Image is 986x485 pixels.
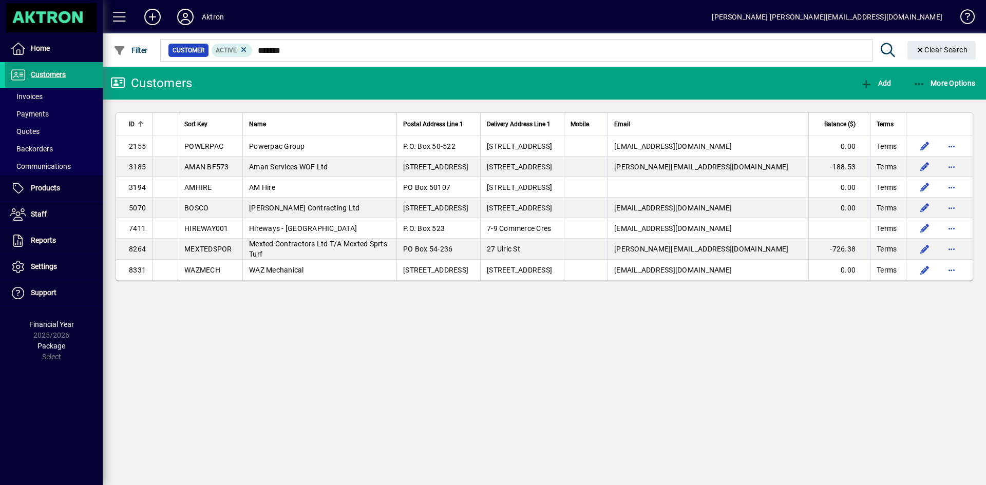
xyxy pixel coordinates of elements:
[249,240,387,258] span: Mexted Contractors Ltd T/A Mexted Sprts Turf
[10,92,43,101] span: Invoices
[917,200,933,216] button: Edit
[808,260,870,280] td: 0.00
[808,136,870,157] td: 0.00
[815,119,865,130] div: Balance ($)
[129,119,135,130] span: ID
[808,177,870,198] td: 0.00
[169,8,202,26] button: Profile
[10,110,49,118] span: Payments
[5,105,103,123] a: Payments
[184,163,229,171] span: AMAN BF573
[943,262,960,278] button: More options
[403,142,456,150] span: P.O. Box 50-522
[202,9,224,25] div: Aktron
[943,138,960,154] button: More options
[111,41,150,60] button: Filter
[403,183,450,191] span: PO Box 50107
[712,9,942,25] div: [PERSON_NAME] [PERSON_NAME][EMAIL_ADDRESS][DOMAIN_NAME]
[249,119,266,130] span: Name
[5,158,103,175] a: Communications
[877,244,897,254] span: Terms
[403,245,452,253] span: PO Box 54-236
[571,119,601,130] div: Mobile
[113,46,148,54] span: Filter
[614,245,788,253] span: [PERSON_NAME][EMAIL_ADDRESS][DOMAIN_NAME]
[184,266,220,274] span: WAZMECH
[953,2,973,35] a: Knowledge Base
[5,140,103,158] a: Backorders
[110,75,192,91] div: Customers
[216,47,237,54] span: Active
[10,127,40,135] span: Quotes
[184,183,212,191] span: AMHIRE
[614,163,788,171] span: [PERSON_NAME][EMAIL_ADDRESS][DOMAIN_NAME]
[487,119,551,130] span: Delivery Address Line 1
[487,183,552,191] span: [STREET_ADDRESS]
[877,141,897,151] span: Terms
[31,288,56,297] span: Support
[31,184,60,192] span: Products
[917,262,933,278] button: Edit
[129,142,146,150] span: 2155
[917,138,933,154] button: Edit
[184,245,232,253] span: MEXTEDSPOR
[31,262,57,270] span: Settings
[911,74,978,92] button: More Options
[129,204,146,212] span: 5070
[487,142,552,150] span: [STREET_ADDRESS]
[5,123,103,140] a: Quotes
[249,204,359,212] span: [PERSON_NAME] Contracting Ltd
[571,119,589,130] span: Mobile
[487,245,520,253] span: 27 Ulric St
[129,266,146,274] span: 8331
[487,266,552,274] span: [STREET_ADDRESS]
[877,182,897,192] span: Terms
[184,142,223,150] span: POWERPAC
[877,223,897,234] span: Terms
[5,228,103,254] a: Reports
[5,280,103,306] a: Support
[184,204,208,212] span: BOSCO
[403,163,468,171] span: [STREET_ADDRESS]
[5,176,103,201] a: Products
[10,145,53,153] span: Backorders
[877,203,897,213] span: Terms
[184,224,229,232] span: HIREWAY001
[858,74,894,92] button: Add
[31,236,56,244] span: Reports
[249,266,304,274] span: WAZ Mechanical
[31,44,50,52] span: Home
[877,265,897,275] span: Terms
[249,183,275,191] span: AM Hire
[31,70,66,79] span: Customers
[943,200,960,216] button: More options
[917,179,933,196] button: Edit
[917,220,933,237] button: Edit
[136,8,169,26] button: Add
[943,159,960,175] button: More options
[614,224,732,232] span: [EMAIL_ADDRESS][DOMAIN_NAME]
[249,142,305,150] span: Powerpac Group
[614,204,732,212] span: [EMAIL_ADDRESS][DOMAIN_NAME]
[860,79,891,87] span: Add
[173,45,204,55] span: Customer
[916,46,968,54] span: Clear Search
[877,119,894,130] span: Terms
[487,204,552,212] span: [STREET_ADDRESS]
[487,163,552,171] span: [STREET_ADDRESS]
[808,157,870,177] td: -188.53
[487,224,551,232] span: 7-9 Commerce Cres
[877,162,897,172] span: Terms
[403,204,468,212] span: [STREET_ADDRESS]
[212,44,253,57] mat-chip: Activation Status: Active
[403,224,445,232] span: P.O. Box 523
[808,239,870,260] td: -726.38
[943,241,960,257] button: More options
[10,162,71,170] span: Communications
[824,119,856,130] span: Balance ($)
[31,210,47,218] span: Staff
[5,254,103,280] a: Settings
[129,245,146,253] span: 8264
[943,220,960,237] button: More options
[913,79,976,87] span: More Options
